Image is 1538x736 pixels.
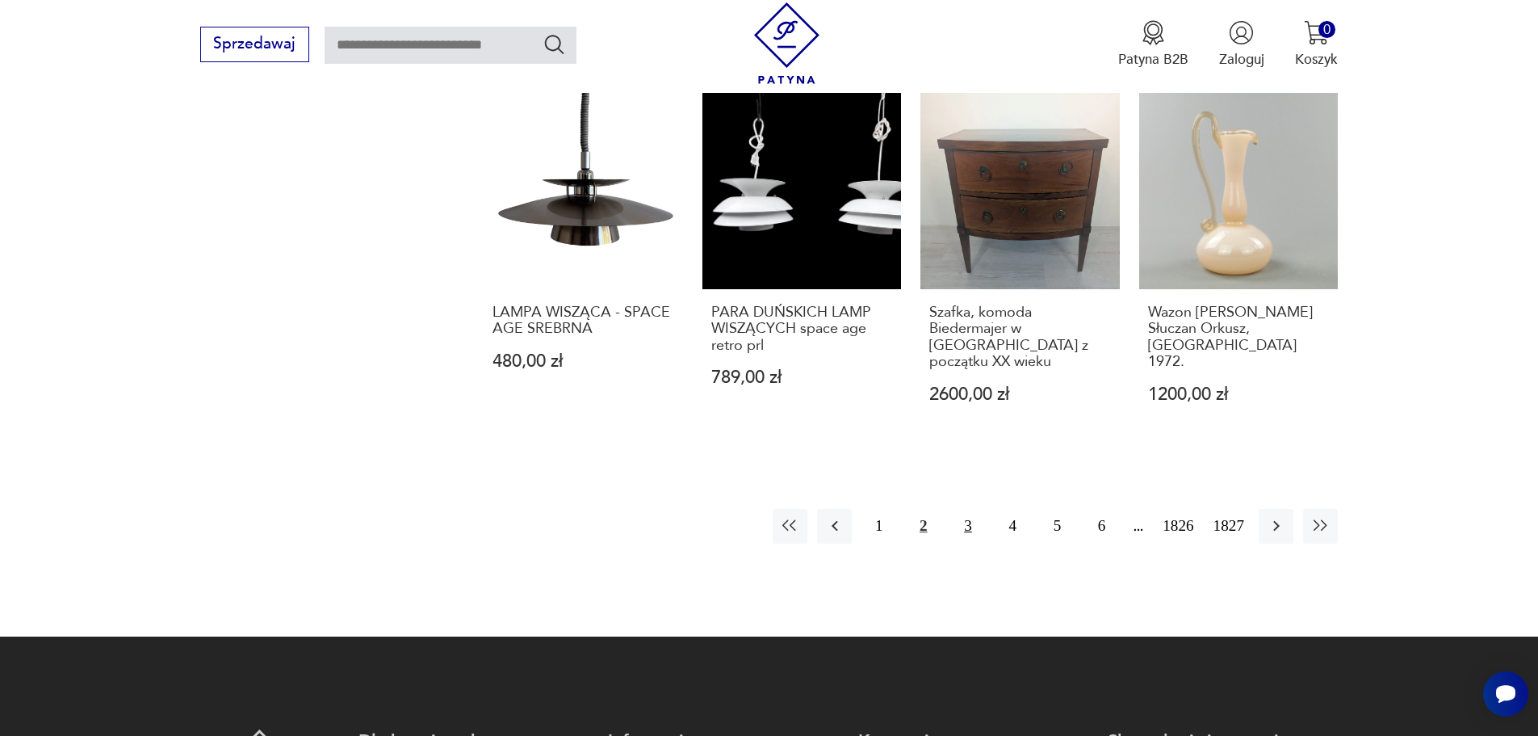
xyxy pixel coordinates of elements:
a: PARA DUŃSKICH LAMP WISZĄCYCH space age retro prlPARA DUŃSKICH LAMP WISZĄCYCH space age retro prl7... [702,90,902,440]
button: Sprzedawaj [200,27,309,62]
h3: Wazon [PERSON_NAME] Słuczan Orkusz, [GEOGRAPHIC_DATA] 1972. [1148,305,1330,371]
p: Koszyk [1295,50,1338,69]
button: 1827 [1209,509,1249,544]
button: Zaloguj [1219,20,1264,69]
img: Ikona medalu [1141,20,1166,45]
iframe: Smartsupp widget button [1483,671,1528,717]
button: 5 [1040,509,1075,544]
p: 789,00 zł [711,369,893,386]
p: 2600,00 zł [929,386,1111,403]
button: 4 [995,509,1030,544]
p: 1200,00 zł [1148,386,1330,403]
p: 480,00 zł [492,353,674,370]
a: Ikona medaluPatyna B2B [1118,20,1188,69]
a: LAMPA WISZĄCA - SPACE AGE SREBRNALAMPA WISZĄCA - SPACE AGE SREBRNA480,00 zł [484,90,683,440]
a: Szafka, komoda Biedermajer w mahoniu z początku XX wiekuSzafka, komoda Biedermajer w [GEOGRAPHIC_... [920,90,1120,440]
img: Ikona koszyka [1304,20,1329,45]
button: 3 [950,509,985,544]
div: 0 [1318,21,1335,38]
button: 1 [861,509,896,544]
a: Wazon amfora J. Słuczan Orkusz, Kraków 1972.Wazon [PERSON_NAME] Słuczan Orkusz, [GEOGRAPHIC_DATA]... [1139,90,1339,440]
p: Zaloguj [1219,50,1264,69]
p: Patyna B2B [1118,50,1188,69]
img: Patyna - sklep z meblami i dekoracjami vintage [746,2,828,84]
button: Szukaj [543,32,566,56]
h3: PARA DUŃSKICH LAMP WISZĄCYCH space age retro prl [711,305,893,354]
button: Patyna B2B [1118,20,1188,69]
h3: LAMPA WISZĄCA - SPACE AGE SREBRNA [492,305,674,338]
a: Sprzedawaj [200,39,309,52]
img: Ikonka użytkownika [1229,20,1254,45]
button: 0Koszyk [1295,20,1338,69]
button: 1826 [1158,509,1198,544]
button: 6 [1084,509,1119,544]
button: 2 [906,509,941,544]
h3: Szafka, komoda Biedermajer w [GEOGRAPHIC_DATA] z początku XX wieku [929,305,1111,371]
